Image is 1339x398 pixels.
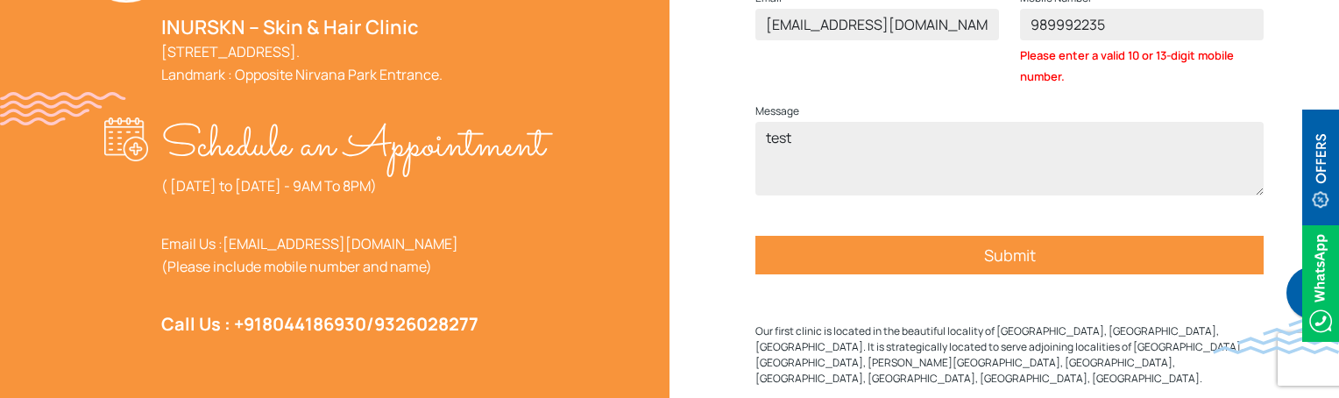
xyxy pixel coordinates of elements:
[755,9,999,40] input: Enter email address
[1213,319,1339,354] img: bluewave
[161,312,478,336] strong: Call Us : +91 /
[1020,45,1264,87] span: Please enter a valid 10 or 13-digit mobile number.
[161,42,443,84] a: [STREET_ADDRESS].Landmark : Opposite Nirvana Park Entrance.
[755,236,1264,274] input: Submit
[223,234,458,253] a: [EMAIL_ADDRESS][DOMAIN_NAME]
[161,14,419,40] a: INURSKN – Skin & Hair Clinic
[1020,9,1264,40] input: Enter your mobile number
[1302,273,1339,292] a: Whatsappicon
[1302,110,1339,226] img: offerBt
[1302,225,1339,342] img: Whatsappicon
[161,232,545,278] p: Email Us : (Please include mobile number and name)
[161,174,545,197] p: ( [DATE] to [DATE] - 9AM To 8PM)
[161,117,545,174] p: Schedule an Appointment
[755,323,1264,387] p: Our first clinic is located in the beautiful locality of [GEOGRAPHIC_DATA], [GEOGRAPHIC_DATA], [G...
[104,117,161,161] img: appointment-w
[755,101,799,122] label: Message
[1304,367,1317,380] img: up-blue-arrow.svg
[374,312,478,336] a: 9326028277
[262,312,366,336] a: 8044186930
